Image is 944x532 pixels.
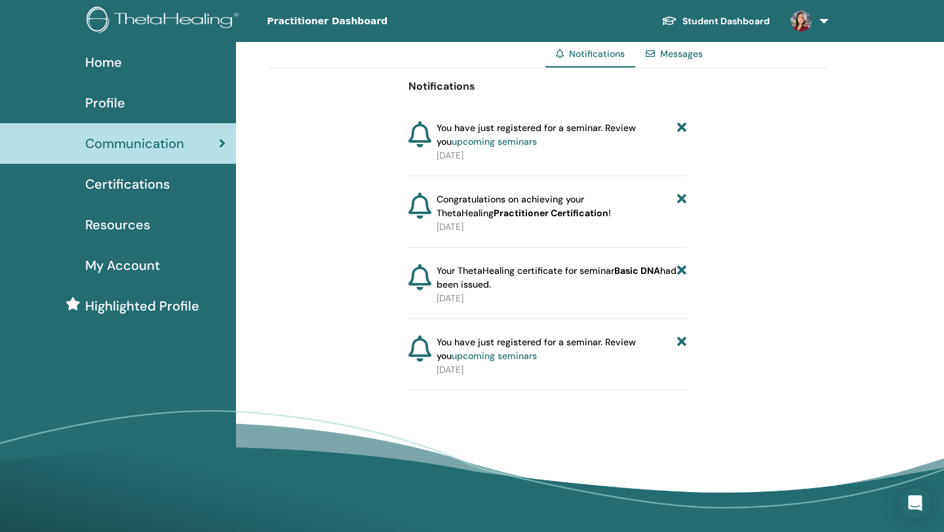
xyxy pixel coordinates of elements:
a: upcoming seminars [452,136,537,147]
span: Congratulations on achieving your ThetaHealing ! [437,193,678,220]
div: Open Intercom Messenger [899,487,931,519]
b: Basic DNA [614,265,660,276]
p: [DATE] [437,149,687,162]
p: Notifications [408,79,687,94]
a: Student Dashboard [651,9,780,33]
a: Messages [660,48,703,60]
span: Certifications [85,174,170,194]
a: upcoming seminars [452,350,537,362]
span: Resources [85,215,150,235]
span: You have just registered for a seminar. Review you [437,121,678,149]
img: graduation-cap-white.svg [661,15,677,26]
img: logo.png [87,7,243,36]
span: Home [85,52,122,72]
span: My Account [85,256,160,275]
span: Highlighted Profile [85,296,199,316]
span: Your ThetaHealing certificate for seminar had been issued. [437,264,678,292]
span: Communication [85,134,184,153]
p: [DATE] [437,363,687,377]
span: Notifications [569,48,625,60]
p: [DATE] [437,292,687,305]
span: You have just registered for a seminar. Review you [437,335,678,363]
span: Profile [85,93,125,113]
span: Practitioner Dashboard [267,14,463,28]
img: default.jpg [791,10,812,31]
b: Practitioner Certification [494,207,608,219]
p: [DATE] [437,220,687,234]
